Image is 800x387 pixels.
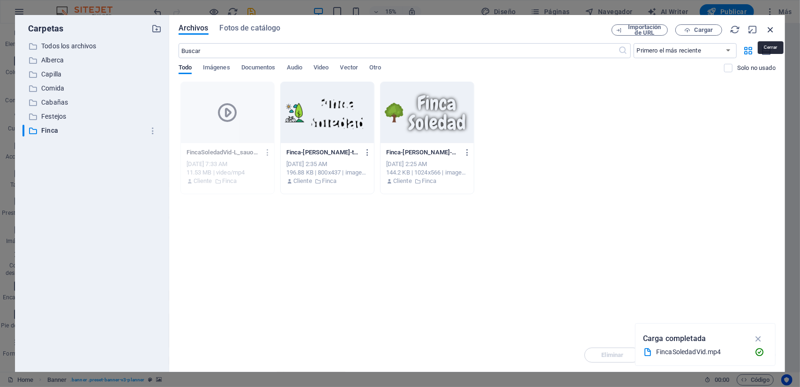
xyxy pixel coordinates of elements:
[41,41,144,52] p: Todos los archivos
[422,177,437,185] p: Finca
[286,148,360,157] p: Finca-[PERSON_NAME]-tZbCawM_j-1jj1NJ3OvVGg.gif
[187,160,269,168] div: [DATE] 7:33 AM
[41,125,144,136] p: Finca
[748,24,758,35] i: Minimizar
[181,82,274,143] div: Este archivo ya ha sido seleccionado o no es soportado por este elemento
[41,69,144,80] p: Capilla
[369,62,381,75] span: Otro
[293,177,312,185] p: Cliente
[41,55,144,66] p: Alberca
[241,62,276,75] span: Documentos
[386,160,468,168] div: [DATE] 2:25 AM
[203,62,230,75] span: Imágenes
[22,125,24,137] div: ​
[737,64,776,72] p: Solo muestra los archivos que no están usándose en el sitio web. Los archivos añadidos durante es...
[22,111,162,122] div: Festejos
[194,177,212,185] p: Cliente
[151,23,162,34] i: Crear carpeta
[286,160,368,168] div: [DATE] 2:35 AM
[340,62,359,75] span: Vector
[179,23,209,34] span: Archivos
[675,24,722,36] button: Cargar
[22,97,162,108] div: Cabañas
[287,62,302,75] span: Audio
[286,168,368,177] div: 196.88 KB | 800x437 | image/gif
[386,148,460,157] p: Finca-Soledad-2PKRWFBLcAQk1Nn9p3aUBQ.png
[314,62,329,75] span: Video
[386,168,468,177] div: 144.2 KB | 1024x566 | image/png
[393,177,412,185] p: Cliente
[626,24,664,36] span: Importación de URL
[187,168,269,177] div: 11.53 MB | video/mp4
[22,68,162,80] div: Capilla
[730,24,740,35] i: Volver a cargar
[22,54,162,66] div: Alberca
[656,347,747,357] div: FincaSoledadVid.mp4
[322,177,337,185] p: Finca
[179,43,619,58] input: Buscar
[41,83,144,94] p: Comida
[222,177,237,185] p: Finca
[643,333,706,345] p: Carga completada
[22,125,162,137] div: ​Finca
[41,111,144,122] p: Festejos
[22,23,63,35] p: Carpetas
[220,23,281,34] span: Fotos de catálogo
[187,148,260,157] p: FincaSoledadVid-L_sauoKQIGcq5VTl6HPbqg.mp4
[41,97,144,108] p: Cabañas
[179,62,192,75] span: Todo
[694,27,713,33] span: Cargar
[612,24,668,36] button: Importación de URL
[22,83,162,94] div: Comida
